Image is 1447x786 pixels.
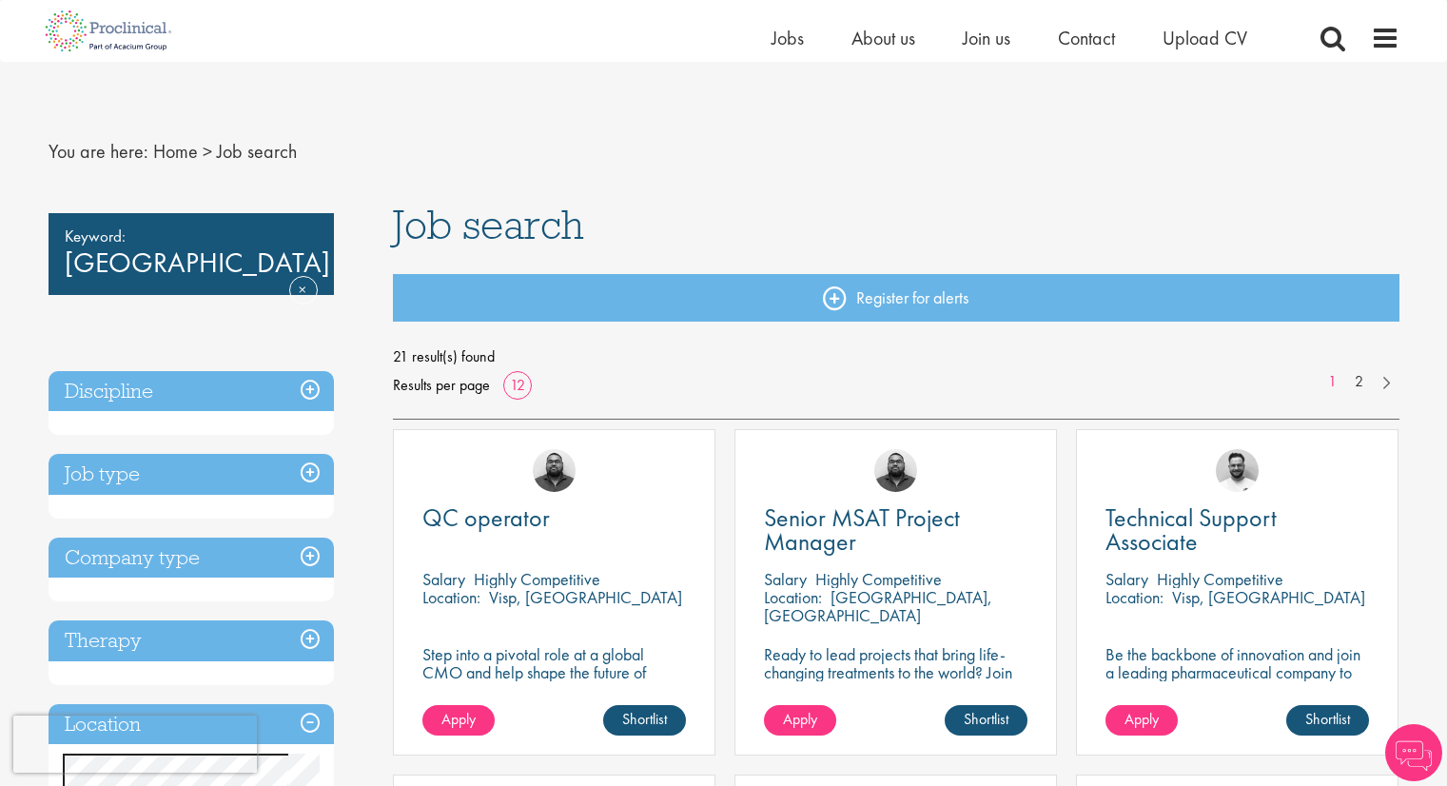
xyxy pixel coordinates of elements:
[1163,26,1247,50] a: Upload CV
[393,371,490,400] span: Results per page
[1105,586,1163,608] span: Location:
[815,568,942,590] p: Highly Competitive
[49,620,334,661] h3: Therapy
[422,705,495,736] a: Apply
[764,568,807,590] span: Salary
[203,139,212,164] span: >
[1286,705,1369,736] a: Shortlist
[441,709,476,729] span: Apply
[1172,586,1365,608] p: Visp, [GEOGRAPHIC_DATA]
[49,213,334,295] div: [GEOGRAPHIC_DATA]
[289,276,318,331] a: Remove
[422,501,550,534] span: QC operator
[153,139,198,164] a: breadcrumb link
[851,26,915,50] a: About us
[1385,724,1442,781] img: Chatbot
[764,586,992,626] p: [GEOGRAPHIC_DATA], [GEOGRAPHIC_DATA]
[1157,568,1283,590] p: Highly Competitive
[49,139,148,164] span: You are here:
[49,704,334,745] h3: Location
[503,375,532,395] a: 12
[474,568,600,590] p: Highly Competitive
[764,705,836,736] a: Apply
[764,501,960,558] span: Senior MSAT Project Manager
[1345,371,1373,393] a: 2
[772,26,804,50] a: Jobs
[1105,506,1369,554] a: Technical Support Associate
[422,645,686,699] p: Step into a pivotal role at a global CMO and help shape the future of healthcare manufacturing.
[422,568,465,590] span: Salary
[764,506,1027,554] a: Senior MSAT Project Manager
[533,449,576,492] img: Ashley Bennett
[1105,645,1369,717] p: Be the backbone of innovation and join a leading pharmaceutical company to help keep life-changin...
[422,506,686,530] a: QC operator
[422,586,480,608] span: Location:
[49,454,334,495] h3: Job type
[1105,705,1178,736] a: Apply
[945,705,1027,736] a: Shortlist
[1105,501,1277,558] span: Technical Support Associate
[1216,449,1259,492] img: Emile De Beer
[874,449,917,492] img: Ashley Bennett
[1319,371,1346,393] a: 1
[217,139,297,164] span: Job search
[1058,26,1115,50] a: Contact
[13,716,257,773] iframe: reCAPTCHA
[49,538,334,579] h3: Company type
[393,343,1399,371] span: 21 result(s) found
[393,199,584,250] span: Job search
[49,371,334,412] h3: Discipline
[1124,709,1159,729] span: Apply
[393,274,1399,322] a: Register for alerts
[489,586,682,608] p: Visp, [GEOGRAPHIC_DATA]
[65,223,318,249] span: Keyword:
[963,26,1010,50] a: Join us
[783,709,817,729] span: Apply
[764,645,1027,736] p: Ready to lead projects that bring life-changing treatments to the world? Join our client at the f...
[764,586,822,608] span: Location:
[603,705,686,736] a: Shortlist
[1105,568,1148,590] span: Salary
